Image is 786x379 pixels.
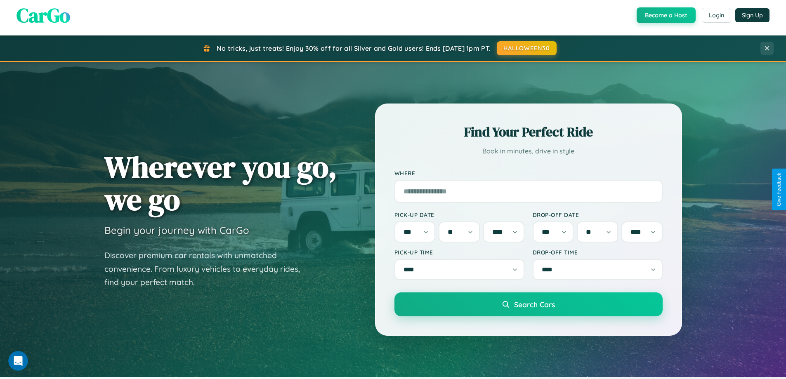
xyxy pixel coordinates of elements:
button: Login [702,8,731,23]
button: Search Cars [394,292,663,316]
label: Pick-up Date [394,211,524,218]
label: Drop-off Date [533,211,663,218]
p: Discover premium car rentals with unmatched convenience. From luxury vehicles to everyday rides, ... [104,249,311,289]
button: Sign Up [735,8,769,22]
iframe: Intercom live chat [8,351,28,371]
p: Book in minutes, drive in style [394,145,663,157]
label: Pick-up Time [394,249,524,256]
span: CarGo [17,2,70,29]
button: Become a Host [637,7,696,23]
label: Drop-off Time [533,249,663,256]
h1: Wherever you go, we go [104,151,337,216]
button: HALLOWEEN30 [497,41,557,55]
span: Search Cars [514,300,555,309]
div: Give Feedback [776,173,782,206]
h2: Find Your Perfect Ride [394,123,663,141]
span: No tricks, just treats! Enjoy 30% off for all Silver and Gold users! Ends [DATE] 1pm PT. [217,44,491,52]
h3: Begin your journey with CarGo [104,224,249,236]
label: Where [394,169,663,177]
